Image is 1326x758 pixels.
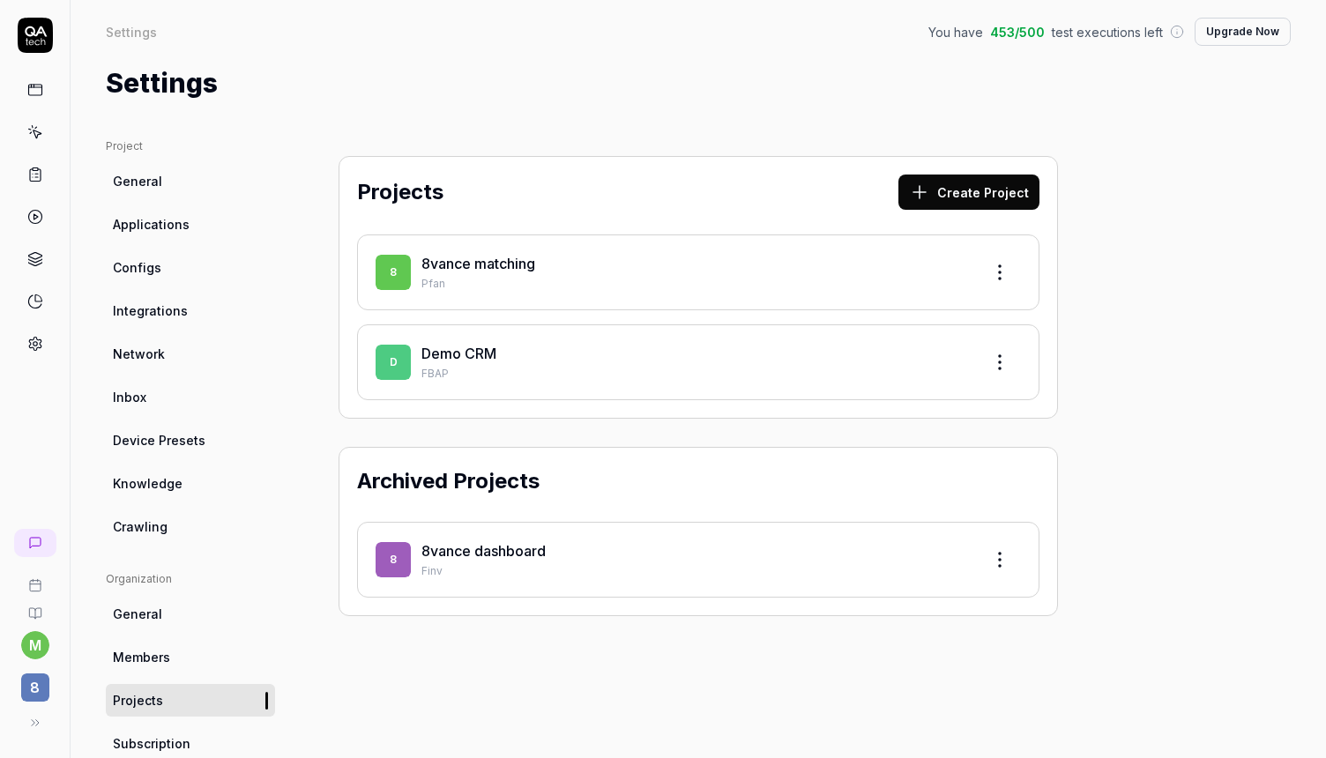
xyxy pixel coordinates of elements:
div: Organization [106,571,275,587]
a: Crawling [106,510,275,543]
div: Project [106,138,275,154]
a: Book a call with us [7,564,63,592]
h2: Projects [357,176,443,208]
a: Inbox [106,381,275,413]
a: Demo CRM [421,345,496,362]
a: General [106,598,275,630]
button: m [21,631,49,659]
a: Network [106,338,275,370]
span: Knowledge [113,474,183,493]
span: Network [113,345,165,363]
span: 8 [376,542,411,577]
p: Pfan [421,276,968,292]
a: Configs [106,251,275,284]
button: Create Project [898,175,1039,210]
a: 8vance matching [421,255,535,272]
button: Upgrade Now [1195,18,1291,46]
button: 8 [7,659,63,705]
span: Applications [113,215,190,234]
a: General [106,165,275,197]
span: D [376,345,411,380]
a: Applications [106,208,275,241]
span: Configs [113,258,161,277]
span: General [113,172,162,190]
span: 8 [21,673,49,702]
h2: Archived Projects [357,465,540,497]
span: Integrations [113,301,188,320]
p: FBAP [421,366,968,382]
span: test executions left [1052,23,1163,41]
span: Crawling [113,517,168,536]
h1: Settings [106,63,218,103]
span: You have [928,23,983,41]
div: 8vance dashboard [421,540,968,561]
div: Settings [106,23,157,41]
a: Members [106,641,275,673]
a: Knowledge [106,467,275,500]
span: 8 [376,255,411,290]
a: Documentation [7,592,63,621]
span: General [113,605,162,623]
span: Device Presets [113,431,205,450]
span: Inbox [113,388,146,406]
a: Projects [106,684,275,717]
a: Integrations [106,294,275,327]
a: New conversation [14,529,56,557]
a: Device Presets [106,424,275,457]
span: Members [113,648,170,666]
span: 453 / 500 [990,23,1045,41]
span: Subscription [113,734,190,753]
span: Projects [113,691,163,710]
p: Finv [421,563,968,579]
